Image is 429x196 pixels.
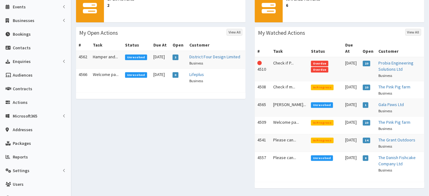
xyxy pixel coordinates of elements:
[311,155,333,161] span: Unresolved
[360,39,376,57] th: Open
[255,39,271,57] th: #
[379,144,392,149] small: Business
[271,99,309,117] td: [PERSON_NAME]...
[363,155,369,161] span: 8
[271,39,309,57] th: Task
[379,168,392,172] small: Business
[13,18,34,23] span: Businesses
[255,57,271,81] td: 4510
[255,99,271,117] td: 4565
[90,39,123,51] th: Task
[311,102,333,108] span: Unresolved
[123,39,151,51] th: Status
[13,127,33,132] span: Addresses
[379,119,411,125] a: The Pink Pig farm
[13,100,28,105] span: Actions
[343,134,360,152] td: [DATE]
[311,138,334,143] span: In Progress
[125,55,147,60] span: Unresolved
[13,72,33,78] span: Audiences
[405,29,421,36] a: View All
[189,72,204,77] a: Lifeplus
[258,30,305,36] h3: My Watched Actions
[255,152,271,176] td: 4557
[79,30,118,36] h3: My Open Actions
[255,117,271,134] td: 4509
[343,152,360,176] td: [DATE]
[13,154,28,160] span: Reports
[311,85,334,90] span: In Progress
[255,134,271,152] td: 4541
[189,61,203,65] small: Business
[189,78,203,83] small: Business
[107,2,242,8] span: 2
[13,4,26,10] span: Events
[125,72,147,78] span: Unresolved
[379,126,392,131] small: Business
[173,55,178,60] span: 2
[76,39,90,51] th: #
[271,57,309,81] td: Check if P...
[311,61,328,66] span: Overdue
[379,60,414,72] a: Probia Engineering Solutions Ltd
[376,39,424,57] th: Customer
[13,31,31,37] span: Bookings
[151,51,170,69] td: [DATE]
[76,51,90,69] td: 4562
[271,81,309,99] td: Check if m...
[286,2,421,8] span: 6
[343,117,360,134] td: [DATE]
[311,67,328,73] span: Overdue
[379,137,416,143] a: The Grant Outdoors
[13,45,31,51] span: Contacts
[343,39,360,57] th: Due At
[343,57,360,81] td: [DATE]
[343,81,360,99] td: [DATE]
[343,99,360,117] td: [DATE]
[13,86,32,91] span: Contracts
[379,102,404,107] a: Gala Paws Ltd
[13,113,37,119] span: Microsoft365
[363,138,371,143] span: 14
[13,140,31,146] span: Packages
[363,61,371,66] span: 23
[189,54,240,60] a: District Four Design Limited
[187,39,246,51] th: Customer
[227,29,242,36] a: View All
[379,91,392,96] small: Business
[90,69,123,87] td: Welcome pa...
[173,72,178,78] span: 0
[151,69,170,87] td: [DATE]
[13,59,31,64] span: Enquiries
[363,102,369,108] span: 1
[363,120,371,126] span: 23
[379,84,411,90] a: The Pink Pig farm
[379,73,392,78] small: Business
[271,117,309,134] td: Welcome pa...
[311,120,334,126] span: In Progress
[170,39,187,51] th: Open
[379,109,392,113] small: Business
[363,85,371,90] span: 23
[13,168,29,173] span: Settings
[257,61,262,65] i: This Action is overdue!
[309,39,343,57] th: Status
[271,134,309,152] td: Please can...
[90,51,123,69] td: Hamper and...
[13,181,24,187] span: Users
[379,155,416,167] a: The Danish Fishcake Company Ltd
[151,39,170,51] th: Due At
[76,69,90,87] td: 4566
[255,81,271,99] td: 4508
[271,152,309,176] td: Please can...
